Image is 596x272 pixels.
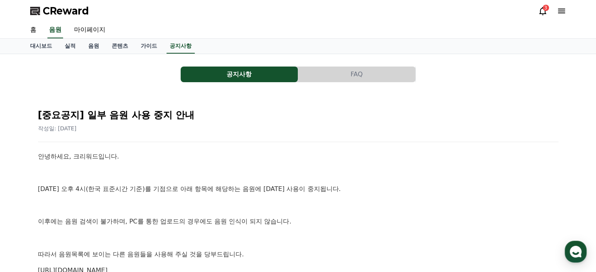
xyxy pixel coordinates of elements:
a: 홈 [2,207,52,227]
a: CReward [30,5,89,17]
h2: [중요공지] 일부 음원 사용 중지 안내 [38,109,558,121]
button: 공지사항 [181,67,298,82]
a: 3 [538,6,547,16]
button: FAQ [298,67,415,82]
p: 따라서 음원목록에 보이는 다른 음원들을 사용해 주실 것을 당부드립니다. [38,249,558,259]
span: 홈 [25,219,29,225]
span: 작성일: [DATE] [38,125,77,131]
div: 3 [543,5,549,11]
a: 콘텐츠 [105,39,134,54]
a: 가이드 [134,39,163,54]
a: 음원 [82,39,105,54]
a: 설정 [101,207,150,227]
p: 이후에는 음원 검색이 불가하며, PC를 통한 업로드의 경우에도 음원 인식이 되지 않습니다. [38,216,558,227]
a: 마이페이지 [68,22,112,38]
a: 공지사항 [167,39,195,54]
a: 대화 [52,207,101,227]
span: 설정 [121,219,130,225]
a: 음원 [47,22,63,38]
span: 대화 [72,219,81,225]
p: [DATE] 오후 4시(한국 표준시간 기준)를 기점으로 아래 항목에 해당하는 음원에 [DATE] 사용이 중지됩니다. [38,184,558,194]
a: 대시보드 [24,39,58,54]
a: FAQ [298,67,416,82]
a: 실적 [58,39,82,54]
p: 안녕하세요, 크리워드입니다. [38,151,558,162]
span: CReward [43,5,89,17]
a: 홈 [24,22,43,38]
